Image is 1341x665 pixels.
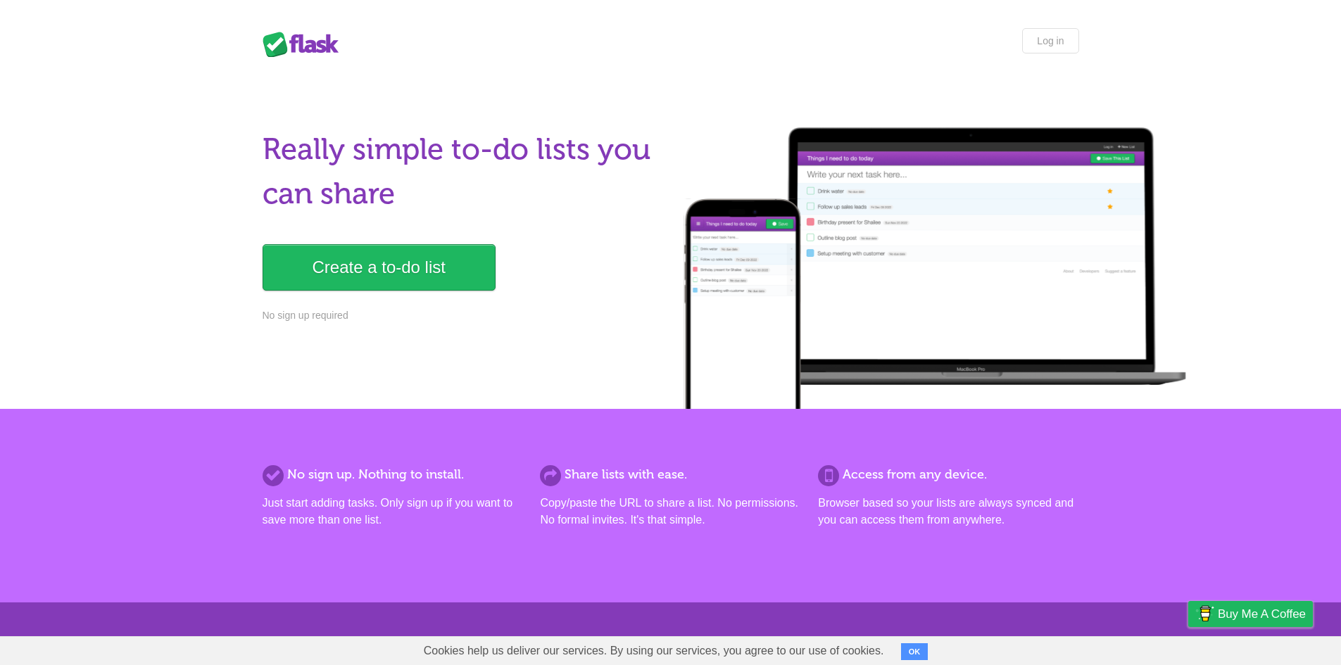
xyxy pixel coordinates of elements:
[1188,601,1313,627] a: Buy me a coffee
[818,495,1078,528] p: Browser based so your lists are always synced and you can access them from anywhere.
[263,244,496,291] a: Create a to-do list
[901,643,928,660] button: OK
[263,127,662,216] h1: Really simple to-do lists you can share
[540,495,800,528] p: Copy/paste the URL to share a list. No permissions. No formal invites. It's that simple.
[1218,602,1306,626] span: Buy me a coffee
[540,465,800,484] h2: Share lists with ease.
[410,637,898,665] span: Cookies help us deliver our services. By using our services, you agree to our use of cookies.
[1195,602,1214,626] img: Buy me a coffee
[1022,28,1078,53] a: Log in
[263,465,523,484] h2: No sign up. Nothing to install.
[263,32,347,57] div: Flask Lists
[263,308,662,323] p: No sign up required
[263,495,523,528] p: Just start adding tasks. Only sign up if you want to save more than one list.
[818,465,1078,484] h2: Access from any device.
